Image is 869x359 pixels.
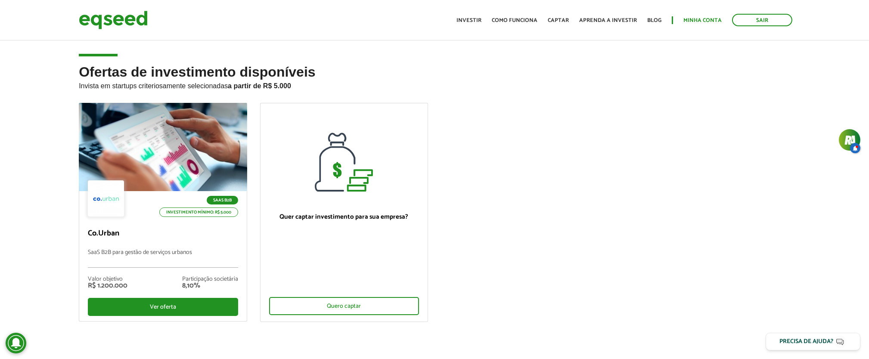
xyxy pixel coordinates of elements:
[683,18,722,23] a: Minha conta
[88,282,127,289] div: R$ 1.200.000
[269,297,419,315] div: Quero captar
[260,103,428,322] a: Quer captar investimento para sua empresa? Quero captar
[88,298,238,316] div: Ver oferta
[79,80,790,90] p: Invista em startups criteriosamente selecionadas
[79,103,247,322] a: SaaS B2B Investimento mínimo: R$ 5.000 Co.Urban SaaS B2B para gestão de serviços urbanos Valor ob...
[79,65,790,103] h2: Ofertas de investimento disponíveis
[88,229,238,238] p: Co.Urban
[228,82,291,90] strong: a partir de R$ 5.000
[88,276,127,282] div: Valor objetivo
[732,14,792,26] a: Sair
[88,249,238,268] p: SaaS B2B para gestão de serviços urbanos
[269,213,419,221] p: Quer captar investimento para sua empresa?
[456,18,481,23] a: Investir
[647,18,661,23] a: Blog
[182,276,238,282] div: Participação societária
[492,18,537,23] a: Como funciona
[548,18,569,23] a: Captar
[579,18,637,23] a: Aprenda a investir
[182,282,238,289] div: 8,10%
[207,196,238,204] p: SaaS B2B
[159,207,238,217] p: Investimento mínimo: R$ 5.000
[79,9,148,31] img: EqSeed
